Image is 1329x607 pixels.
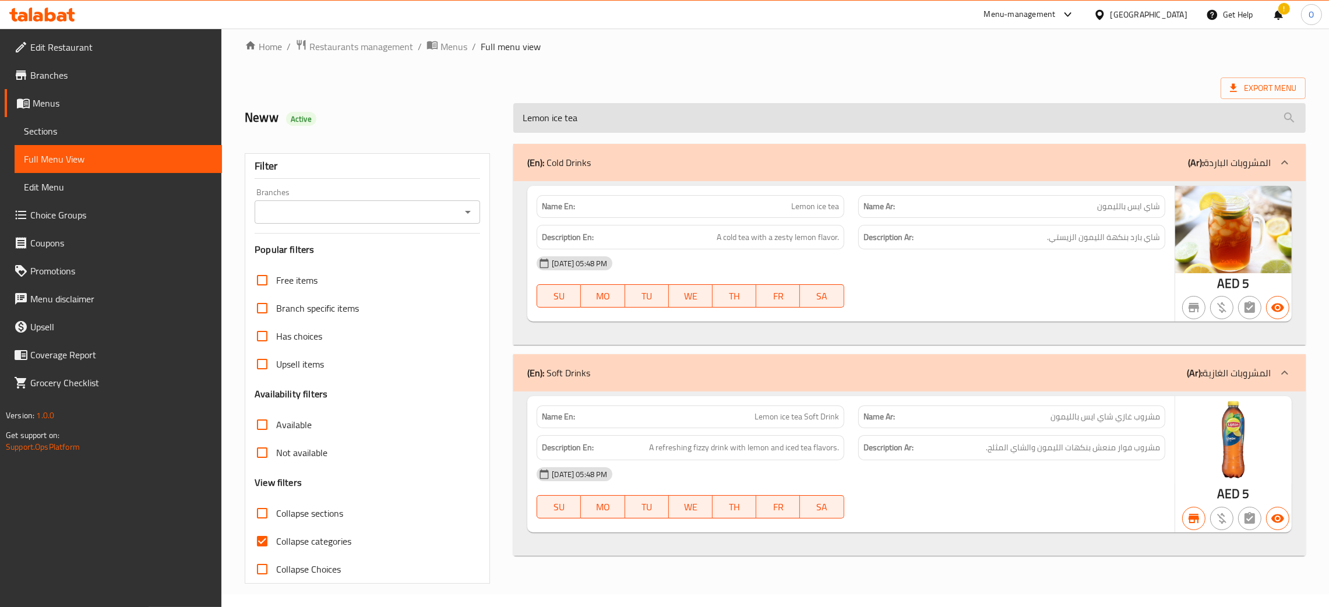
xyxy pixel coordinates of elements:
[1221,77,1306,99] span: Export Menu
[669,284,713,308] button: WE
[5,257,222,285] a: Promotions
[1309,8,1314,21] span: O
[30,236,213,250] span: Coupons
[1188,156,1271,170] p: المشروبات الباردة
[547,469,612,480] span: [DATE] 05:48 PM
[669,495,713,518] button: WE
[863,200,895,213] strong: Name Ar:
[513,181,1306,345] div: (En): Cold Drinks(Ar):المشروبات الباردة
[255,154,480,179] div: Filter
[36,408,54,423] span: 1.0.0
[527,156,591,170] p: Cold Drinks
[1111,8,1187,21] div: [GEOGRAPHIC_DATA]
[276,506,343,520] span: Collapse sections
[1217,272,1240,295] span: AED
[481,40,541,54] span: Full menu view
[30,264,213,278] span: Promotions
[6,428,59,443] span: Get support on:
[1182,296,1205,319] button: Not branch specific item
[245,39,1306,54] nav: breadcrumb
[276,273,318,287] span: Free items
[24,180,213,194] span: Edit Menu
[1187,366,1271,380] p: المشروبات الغازية
[418,40,422,54] li: /
[5,229,222,257] a: Coupons
[460,204,476,220] button: Open
[527,364,544,382] b: (En):
[6,408,34,423] span: Version:
[625,284,669,308] button: TU
[295,39,413,54] a: Restaurants management
[30,320,213,334] span: Upsell
[586,288,620,305] span: MO
[542,499,576,516] span: SU
[761,288,795,305] span: FR
[1217,482,1240,505] span: AED
[255,387,327,401] h3: Availability filters
[581,495,625,518] button: MO
[755,411,839,423] span: Lemon ice tea Soft Drink
[542,288,576,305] span: SU
[537,284,581,308] button: SU
[1238,507,1261,530] button: Not has choices
[791,200,839,213] span: Lemon ice tea
[472,40,476,54] li: /
[255,243,480,256] h3: Popular filters
[1210,296,1233,319] button: Purchased item
[805,499,839,516] span: SA
[513,144,1306,181] div: (En): Cold Drinks(Ar):المشروبات الباردة
[625,495,669,518] button: TU
[581,284,625,308] button: MO
[537,495,581,518] button: SU
[276,446,327,460] span: Not available
[276,357,324,371] span: Upsell items
[717,230,839,245] span: A cold tea with a zesty lemon flavor.
[276,301,359,315] span: Branch specific items
[5,285,222,313] a: Menu disclaimer
[24,152,213,166] span: Full Menu View
[24,124,213,138] span: Sections
[255,476,302,489] h3: View filters
[1210,507,1233,530] button: Purchased item
[649,440,839,455] span: A refreshing fizzy drink with lemon and iced tea flavors.
[1175,186,1292,273] img: Lemon_ice_tea638910713175579007.jpg
[5,61,222,89] a: Branches
[1097,200,1160,213] span: شاي ايس بالليمون
[30,292,213,306] span: Menu disclaimer
[5,89,222,117] a: Menus
[33,96,213,110] span: Menus
[630,499,664,516] span: TU
[287,40,291,54] li: /
[586,499,620,516] span: MO
[15,173,222,201] a: Edit Menu
[756,495,800,518] button: FR
[547,258,612,269] span: [DATE] 05:48 PM
[1188,154,1204,171] b: (Ar):
[513,391,1306,556] div: (En): Cold Drinks(Ar):المشروبات الباردة
[276,418,312,432] span: Available
[30,208,213,222] span: Choice Groups
[5,201,222,229] a: Choice Groups
[863,440,914,455] strong: Description Ar:
[286,114,316,125] span: Active
[1238,296,1261,319] button: Not has choices
[800,495,844,518] button: SA
[513,354,1306,391] div: (En): Soft Drinks(Ar):المشروبات الغازية
[5,369,222,397] a: Grocery Checklist
[674,499,708,516] span: WE
[542,411,575,423] strong: Name En:
[717,499,752,516] span: TH
[6,439,80,454] a: Support.OpsPlatform
[542,440,594,455] strong: Description En:
[1175,396,1292,484] img: Lemon_ice_tea_sf638910711990728168.jpg
[630,288,664,305] span: TU
[513,103,1306,133] input: search
[1047,230,1160,245] span: شاي بارد بنكهة الليمون الزيستي.
[309,40,413,54] span: Restaurants management
[286,112,316,126] div: Active
[986,440,1160,455] span: مشروب فوار منعش بنكهات الليمون والشاي المثلج.
[542,230,594,245] strong: Description En:
[245,109,499,126] h2: Neww
[30,68,213,82] span: Branches
[863,411,895,423] strong: Name Ar:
